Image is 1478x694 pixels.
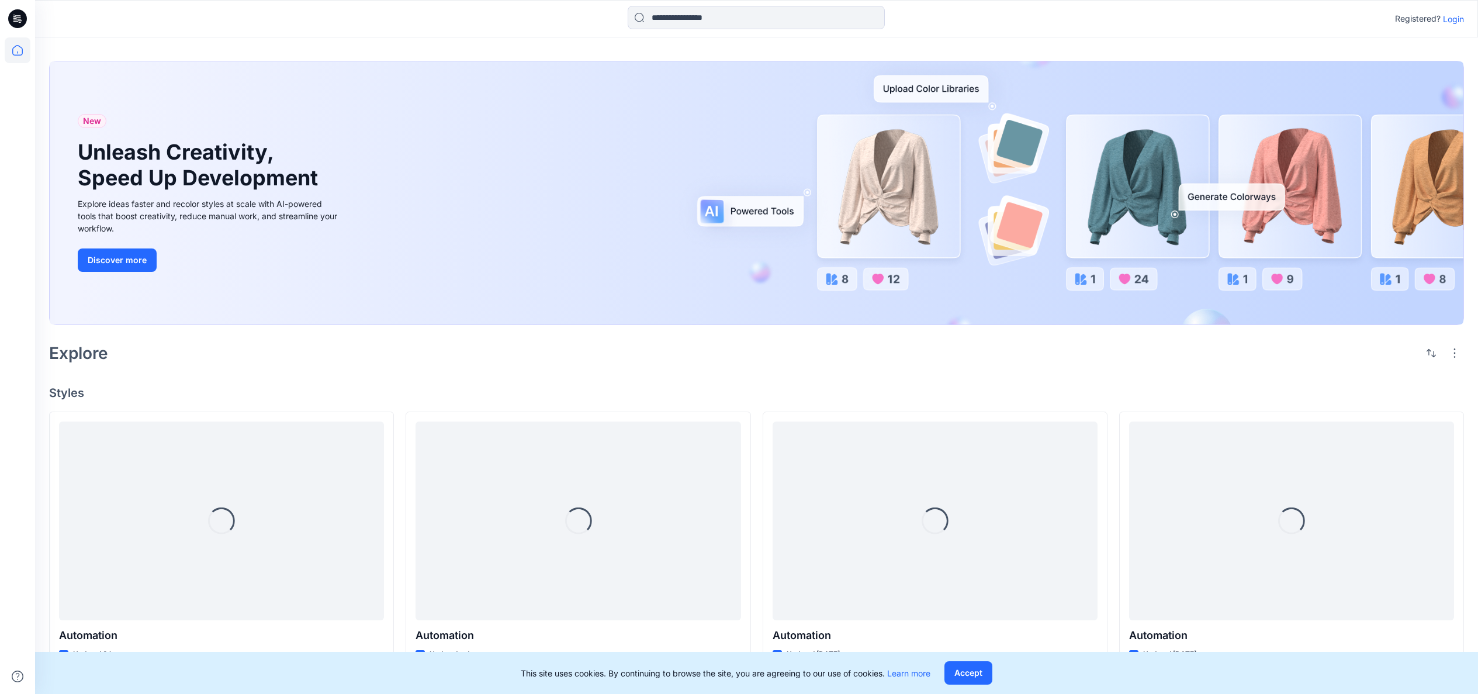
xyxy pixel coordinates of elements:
p: Updated [DATE] [1143,648,1196,661]
button: Accept [944,661,992,685]
button: Discover more [78,248,157,272]
p: Updated a day ago [430,648,492,661]
h2: Explore [49,344,108,362]
p: Updated 3 hours ago [73,648,143,661]
a: Learn more [887,668,930,678]
p: Login [1443,13,1464,25]
p: Automation [773,627,1098,644]
p: Updated [DATE] [787,648,840,661]
h4: Styles [49,386,1464,400]
div: Explore ideas faster and recolor styles at scale with AI-powered tools that boost creativity, red... [78,198,341,234]
p: Automation [416,627,740,644]
h1: Unleash Creativity, Speed Up Development [78,140,323,190]
a: Discover more [78,248,341,272]
p: Registered? [1395,12,1441,26]
span: New [83,114,101,128]
p: This site uses cookies. By continuing to browse the site, you are agreeing to our use of cookies. [521,667,930,679]
p: Automation [59,627,384,644]
p: Automation [1129,627,1454,644]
